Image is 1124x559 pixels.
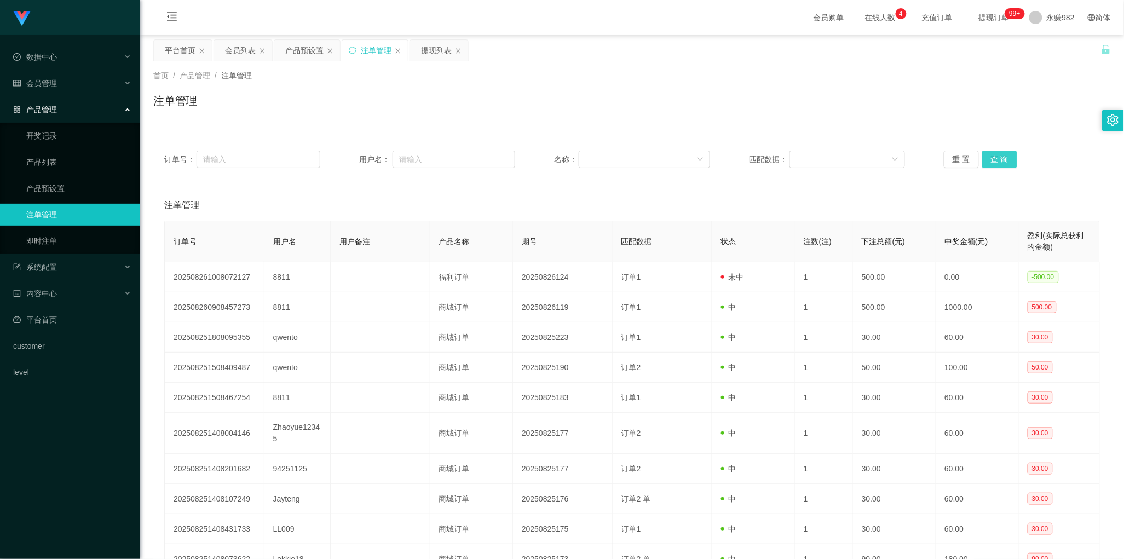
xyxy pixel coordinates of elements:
span: 提现订单 [973,14,1015,21]
td: 福利订单 [430,262,513,292]
span: 30.00 [1028,463,1053,475]
div: 提现列表 [421,40,452,61]
span: 30.00 [1028,523,1053,535]
span: 未中 [721,273,744,281]
span: 中 [721,303,736,312]
i: 图标: form [13,263,21,271]
i: 图标: close [259,48,266,54]
i: 图标: close [199,48,205,54]
td: 0.00 [936,262,1018,292]
td: 1 [795,484,853,514]
span: 30.00 [1028,427,1053,439]
td: 60.00 [936,484,1018,514]
span: 订单2 [621,363,641,372]
span: / [215,71,217,80]
td: 202508251408431733 [165,514,264,544]
span: -500.00 [1028,271,1059,283]
button: 重 置 [944,151,979,168]
i: 图标: close [455,48,462,54]
span: 订单号 [174,237,197,246]
input: 请输入 [197,151,320,168]
td: 20250825183 [513,383,613,413]
td: 30.00 [853,454,936,484]
i: 图标: down [697,156,704,164]
td: 100.00 [936,353,1018,383]
td: 202508251408004146 [165,413,264,454]
td: 商城订单 [430,413,513,454]
span: 30.00 [1028,493,1053,505]
td: 202508251808095355 [165,322,264,353]
td: 30.00 [853,413,936,454]
span: 数据中心 [13,53,57,61]
div: 产品预设置 [285,40,324,61]
i: 图标: unlock [1101,44,1111,54]
i: 图标: close [395,48,401,54]
span: 注单管理 [164,199,199,212]
i: 图标: check-circle-o [13,53,21,61]
span: 订单号： [164,154,197,165]
td: Zhaoyue12345 [264,413,331,454]
span: 注单管理 [221,71,252,80]
span: 订单1 [621,393,641,402]
td: 商城订单 [430,484,513,514]
td: 60.00 [936,383,1018,413]
td: 商城订单 [430,383,513,413]
a: 即时注单 [26,230,131,252]
h1: 注单管理 [153,93,197,109]
div: 注单管理 [361,40,391,61]
span: 订单1 [621,333,641,342]
td: 8811 [264,383,331,413]
i: 图标: profile [13,290,21,297]
span: 期号 [522,237,537,246]
i: 图标: setting [1107,114,1119,126]
span: 中 [721,363,736,372]
td: 60.00 [936,413,1018,454]
td: qwento [264,322,331,353]
a: 产品预设置 [26,177,131,199]
td: 20250825175 [513,514,613,544]
span: 用户名： [359,154,393,165]
span: 产品管理 [180,71,210,80]
td: 商城订单 [430,322,513,353]
span: 500.00 [1028,301,1057,313]
i: 图标: close [327,48,333,54]
td: 20250825223 [513,322,613,353]
i: 图标: down [892,156,898,164]
span: 用户备注 [339,237,370,246]
span: 中 [721,393,736,402]
td: 20250825177 [513,454,613,484]
td: 1 [795,514,853,544]
span: 内容中心 [13,289,57,298]
span: 30.00 [1028,391,1053,404]
td: 500.00 [853,262,936,292]
td: Jayteng [264,484,331,514]
button: 查 询 [982,151,1017,168]
td: 1 [795,383,853,413]
span: 匹配数据 [621,237,652,246]
p: 4 [899,8,903,19]
td: LL009 [264,514,331,544]
td: 202508251508467254 [165,383,264,413]
td: 8811 [264,292,331,322]
a: 产品列表 [26,151,131,173]
div: 平台首页 [165,40,195,61]
span: 会员管理 [13,79,57,88]
span: 用户名 [273,237,296,246]
span: 匹配数据： [749,154,789,165]
span: 充值订单 [917,14,958,21]
td: 1 [795,292,853,322]
td: 202508260908457273 [165,292,264,322]
td: 500.00 [853,292,936,322]
td: 商城订单 [430,353,513,383]
img: logo.9652507e.png [13,11,31,26]
span: 订单1 [621,303,641,312]
span: 产品管理 [13,105,57,114]
span: 订单2 [621,429,641,437]
span: 50.00 [1028,361,1053,373]
td: 20250825190 [513,353,613,383]
i: 图标: global [1088,14,1096,21]
span: 注数(注) [804,237,832,246]
span: 产品名称 [439,237,470,246]
sup: 4 [896,8,907,19]
td: 202508251408107249 [165,484,264,514]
